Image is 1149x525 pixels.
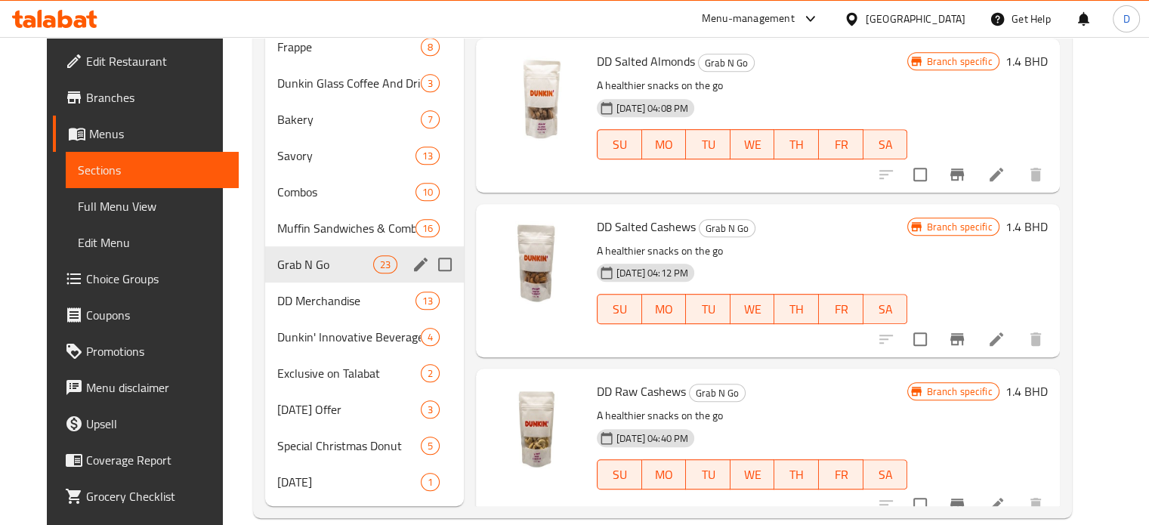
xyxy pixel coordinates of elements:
span: TH [780,298,813,320]
span: [DATE] 04:12 PM [610,266,694,280]
span: DD Raw Cashews [597,380,686,403]
button: SA [863,294,908,324]
p: A healthier snacks on the go [597,406,907,425]
button: edit [409,253,432,276]
span: WE [737,298,769,320]
div: Dunkin' Innovative Beverages4 [265,319,464,355]
div: items [421,328,440,346]
div: Combos10 [265,174,464,210]
span: Branch specific [920,54,998,69]
span: Select to update [904,159,936,190]
div: Savory [277,147,415,165]
span: 3 [422,76,439,91]
a: Edit Menu [66,224,239,261]
button: FR [819,129,863,159]
a: Upsell [53,406,239,442]
div: [DATE] Offer3 [265,391,464,428]
span: Choice Groups [86,270,227,288]
span: 1 [422,475,439,489]
span: 10 [416,185,439,199]
span: 3 [422,403,439,417]
button: TH [774,129,819,159]
div: Ramadan Offer [277,400,421,418]
span: MO [648,298,681,320]
button: TH [774,294,819,324]
div: Savory13 [265,137,464,174]
span: Menu disclaimer [86,378,227,397]
span: MO [648,464,681,486]
span: 16 [416,221,439,236]
span: DD Salted Almonds [597,50,695,73]
span: 2 [422,366,439,381]
button: MO [642,459,687,489]
button: TU [686,294,730,324]
span: Muffin Sandwiches & Combos [277,219,415,237]
button: Branch-specific-item [939,486,975,523]
a: Edit Restaurant [53,43,239,79]
button: delete [1018,486,1054,523]
span: FR [825,298,857,320]
button: delete [1018,321,1054,357]
span: TH [780,464,813,486]
div: [DATE]1 [265,464,464,500]
img: DD Raw Cashews [488,381,585,477]
span: WE [737,134,769,156]
span: Branch specific [920,220,998,234]
div: Menu-management [702,10,795,28]
span: Frappe [277,38,421,56]
span: 13 [416,294,439,308]
span: Grab N Go [700,220,755,237]
div: Dunkin' Innovative Beverages [277,328,421,346]
div: items [421,74,440,92]
span: Select to update [904,489,936,520]
a: Edit menu item [987,330,1005,348]
span: 23 [374,258,397,272]
span: Combos [277,183,415,201]
div: items [421,110,440,128]
span: Menus [89,125,227,143]
span: TU [692,298,724,320]
div: Grab N Go23edit [265,246,464,283]
button: SU [597,129,642,159]
span: 8 [422,40,439,54]
button: FR [819,294,863,324]
div: DD Merchandise13 [265,283,464,319]
span: Upsell [86,415,227,433]
div: items [421,364,440,382]
button: Branch-specific-item [939,156,975,193]
button: WE [730,129,775,159]
span: Grab N Go [690,384,745,402]
span: Coupons [86,306,227,324]
span: SA [869,134,902,156]
a: Menus [53,116,239,152]
span: Grocery Checklist [86,487,227,505]
div: Special Christmas Donut [277,437,421,455]
button: Branch-specific-item [939,321,975,357]
span: D [1123,11,1129,27]
div: Dunkin Glass Coffee And Drinks Frappes [277,74,421,92]
button: SA [863,459,908,489]
span: SA [869,298,902,320]
a: Coupons [53,297,239,333]
div: [GEOGRAPHIC_DATA] [866,11,965,27]
div: items [421,38,440,56]
span: Sections [78,161,227,179]
div: Muffin Sandwiches & Combos16 [265,210,464,246]
button: TU [686,129,730,159]
span: [DATE] Offer [277,400,421,418]
div: Exclusive on Talabat2 [265,355,464,391]
span: Coverage Report [86,451,227,469]
button: TH [774,459,819,489]
span: SU [604,464,636,486]
span: TU [692,134,724,156]
h6: 1.4 BHD [1005,216,1048,237]
a: Edit menu item [987,165,1005,184]
button: WE [730,459,775,489]
div: Exclusive on Talabat [277,364,421,382]
div: Dunkin Glass Coffee And Drinks Frappes3 [265,65,464,101]
span: Branches [86,88,227,107]
div: Frappe8 [265,29,464,65]
img: DD Salted Almonds [488,51,585,147]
